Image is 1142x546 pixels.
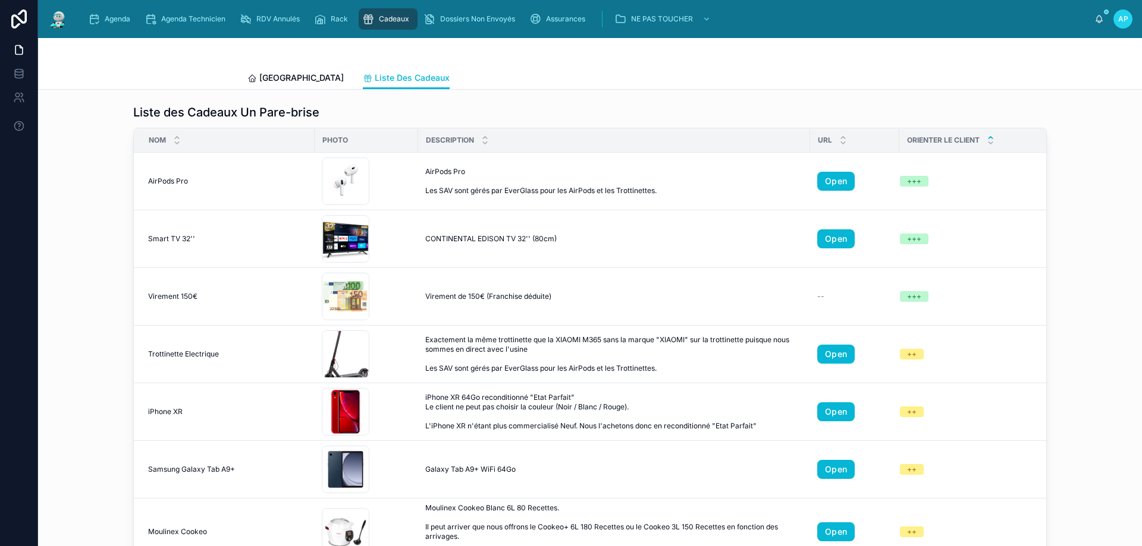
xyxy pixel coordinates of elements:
[907,233,921,244] div: +++
[425,167,698,195] span: AirPods Pro Les SAV sont gérés par EverGlass pour les AirPods et les Trottinettes.
[48,10,69,29] img: App logo
[84,8,139,30] a: Agenda
[817,345,855,364] a: Open
[425,393,803,431] span: iPhone XR 64Go reconditionné "Etat Parfait" Le client ne peut pas choisir la couleur (Noir / Blan...
[363,67,450,90] a: Liste Des Cadeaux
[817,460,855,479] a: Open
[161,14,225,24] span: Agenda Technicien
[907,406,917,417] div: ++
[425,335,803,373] span: Exactement la même trottinette que la XIAOMI M365 sans la marque "XIAOMI" sur la trottinette puis...
[817,522,855,541] a: Open
[907,526,917,537] div: ++
[907,464,917,475] div: ++
[907,291,921,302] div: +++
[526,8,594,30] a: Assurances
[133,104,319,121] h1: Liste des Cadeaux Un Pare-brise
[148,527,207,536] span: Moulinex Cookeo
[149,135,166,145] span: Nom
[310,8,356,30] a: Rack
[379,14,409,24] span: Cadeaux
[426,135,474,145] span: Description
[425,465,516,474] span: Galaxy Tab A9+ WiFi 64Go
[1118,14,1128,24] span: AP
[817,229,855,248] a: Open
[148,234,195,244] span: Smart TV 32''
[611,8,717,30] a: NE PAS TOUCHER
[420,8,523,30] a: Dossiers Non Envoyés
[375,72,450,84] span: Liste Des Cadeaux
[546,14,585,24] span: Assurances
[322,135,348,145] span: Photo
[247,67,344,91] a: [GEOGRAPHIC_DATA]
[236,8,308,30] a: RDV Annulés
[259,72,344,84] span: [GEOGRAPHIC_DATA]
[631,14,693,24] span: NE PAS TOUCHER
[817,172,855,191] a: Open
[359,8,418,30] a: Cadeaux
[141,8,234,30] a: Agenda Technicien
[148,292,197,301] span: Virement 150€
[331,14,348,24] span: Rack
[425,292,551,301] span: Virement de 150€ (Franchise déduite)
[907,176,921,187] div: +++
[425,234,557,244] span: CONTINENTAL EDISON TV 32'' (80cm)
[148,176,188,186] span: AirPods Pro
[907,349,917,359] div: ++
[79,6,1094,32] div: scrollable content
[105,14,130,24] span: Agenda
[817,402,855,421] a: Open
[148,465,235,474] span: Samsung Galaxy Tab A9+
[817,292,824,301] span: --
[440,14,515,24] span: Dossiers Non Envoyés
[148,349,219,359] span: Trottinette Electrique
[148,407,183,416] span: iPhone XR
[907,135,980,145] span: Orienter le client
[818,135,832,145] span: URL
[256,14,300,24] span: RDV Annulés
